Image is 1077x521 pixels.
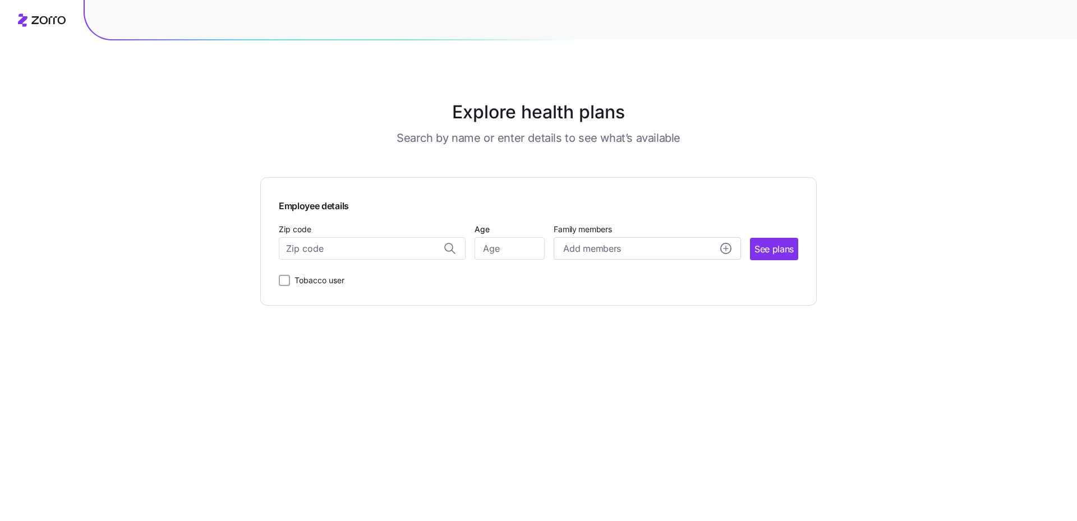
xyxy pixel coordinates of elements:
[720,243,731,254] svg: add icon
[554,224,740,235] span: Family members
[750,238,798,260] button: See plans
[563,242,620,256] span: Add members
[475,237,545,260] input: Age
[554,237,740,260] button: Add membersadd icon
[290,274,344,287] label: Tobacco user
[279,196,349,213] span: Employee details
[397,130,680,146] h3: Search by name or enter details to see what’s available
[288,99,789,126] h1: Explore health plans
[475,223,490,236] label: Age
[279,223,311,236] label: Zip code
[279,237,466,260] input: Zip code
[754,242,794,256] span: See plans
